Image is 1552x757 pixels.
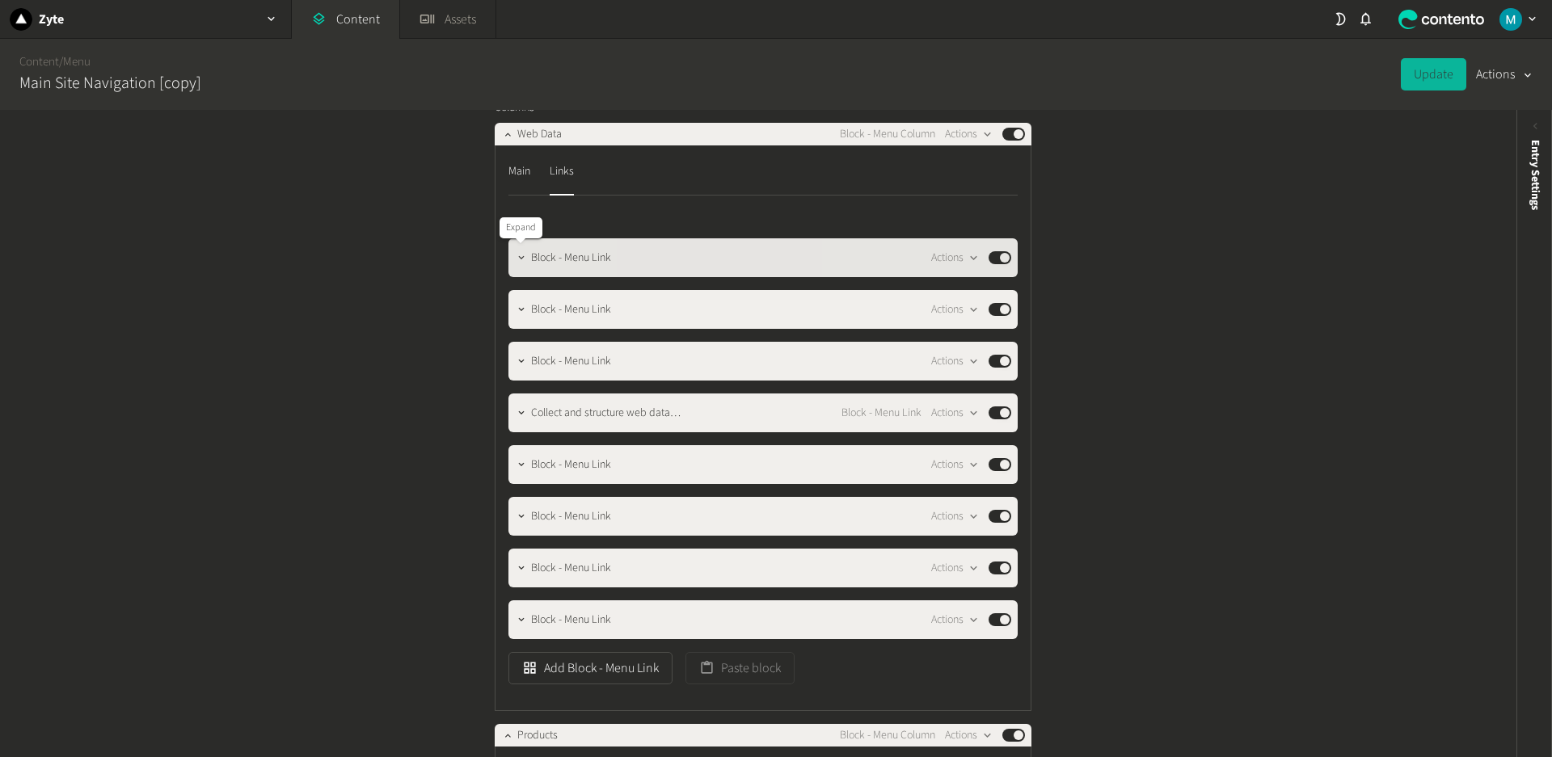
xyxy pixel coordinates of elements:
[10,8,32,31] img: Zyte
[1476,58,1533,90] button: Actions
[508,215,533,232] span: Links
[19,53,59,70] a: Content
[531,405,681,422] span: Collect and structure web data…
[63,53,91,70] a: Menu
[685,652,795,684] button: Paste block
[508,158,530,184] div: Main
[931,403,979,423] button: Actions
[931,455,979,474] button: Actions
[931,300,979,319] button: Actions
[931,351,979,371] button: Actions
[1527,140,1544,210] span: Entry Settings
[931,610,979,629] button: Actions
[931,507,979,526] button: Actions
[945,124,993,144] button: Actions
[531,560,611,577] span: Block - Menu Link
[840,727,935,744] span: Block - Menu Column
[840,126,935,143] span: Block - Menu Column
[550,158,574,184] div: Links
[19,71,201,95] h2: Main Site Navigation [copy]
[531,612,611,629] span: Block - Menu Link
[531,250,611,267] span: Block - Menu Link
[39,10,64,29] h2: Zyte
[931,248,979,267] button: Actions
[517,126,562,143] span: Web Data
[531,301,611,318] span: Block - Menu Link
[931,558,979,578] button: Actions
[841,405,921,422] span: Block - Menu Link
[508,652,673,684] button: Add Block - Menu Link
[517,727,558,744] span: Products
[59,53,63,70] span: /
[500,217,542,238] div: Expand
[945,725,993,745] button: Actions
[1401,58,1466,90] button: Update
[531,456,611,473] span: Block - Menu Link
[531,508,611,525] span: Block - Menu Link
[1499,8,1522,31] img: Mitch Holt
[531,353,611,370] span: Block - Menu Link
